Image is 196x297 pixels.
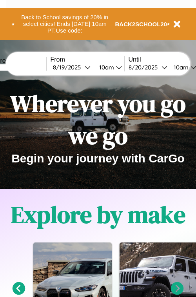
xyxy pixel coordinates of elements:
button: Back to School savings of 20% in select cities! Ends [DATE] 10am PT.Use code: [15,12,115,36]
div: 10am [95,64,116,71]
b: BACK2SCHOOL20 [115,21,167,27]
label: From [51,56,124,63]
h1: Explore by make [11,199,185,231]
button: 10am [93,63,124,71]
button: 8/19/2025 [51,63,93,71]
div: 8 / 19 / 2025 [53,64,85,71]
div: 10am [170,64,191,71]
div: 8 / 20 / 2025 [129,64,162,71]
